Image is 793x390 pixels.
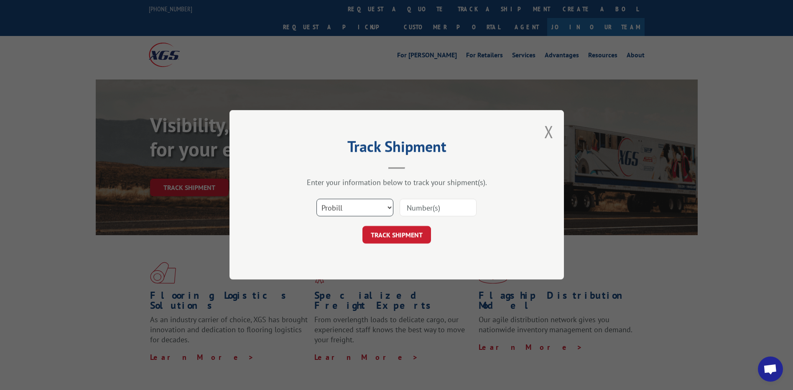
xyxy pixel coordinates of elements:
[271,141,522,157] h2: Track Shipment
[400,199,477,217] input: Number(s)
[271,178,522,187] div: Enter your information below to track your shipment(s).
[758,357,783,382] div: Open chat
[362,226,431,244] button: TRACK SHIPMENT
[544,121,553,143] button: Close modal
